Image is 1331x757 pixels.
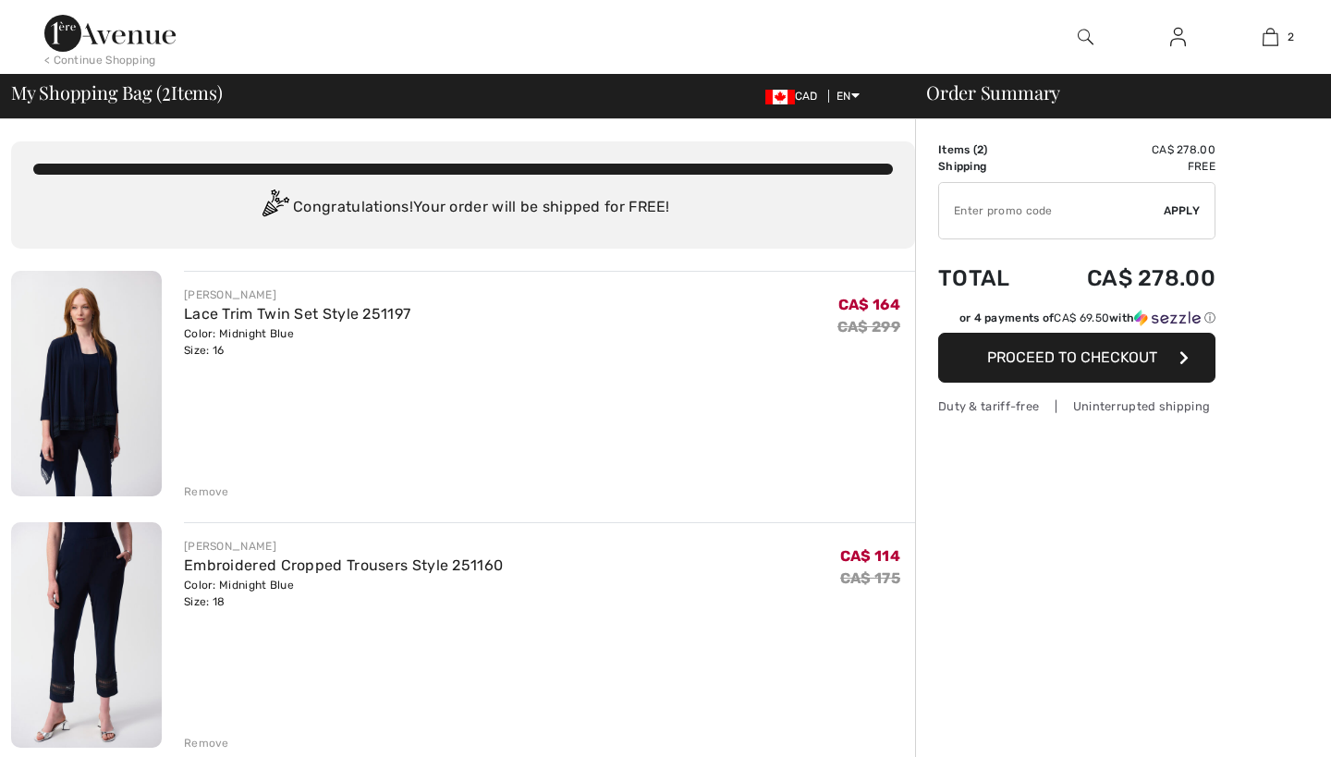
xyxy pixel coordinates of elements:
[765,90,825,103] span: CAD
[184,735,229,751] div: Remove
[939,183,1164,238] input: Promo code
[11,522,162,748] img: Embroidered Cropped Trousers Style 251160
[1037,158,1215,175] td: Free
[840,569,900,587] s: CA$ 175
[11,271,162,496] img: Lace Trim Twin Set Style 251197
[987,348,1157,366] span: Proceed to Checkout
[938,247,1037,310] td: Total
[1288,29,1294,45] span: 2
[33,189,893,226] div: Congratulations! Your order will be shipped for FREE!
[977,143,983,156] span: 2
[184,325,410,359] div: Color: Midnight Blue Size: 16
[836,90,860,103] span: EN
[184,556,503,574] a: Embroidered Cropped Trousers Style 251160
[1155,26,1201,49] a: Sign In
[837,318,900,336] s: CA$ 299
[184,577,503,610] div: Color: Midnight Blue Size: 18
[44,15,176,52] img: 1ère Avenue
[838,296,900,313] span: CA$ 164
[1078,26,1093,48] img: search the website
[1263,26,1278,48] img: My Bag
[1225,26,1315,48] a: 2
[184,483,229,500] div: Remove
[840,547,900,565] span: CA$ 114
[1037,247,1215,310] td: CA$ 278.00
[938,158,1037,175] td: Shipping
[184,305,410,323] a: Lace Trim Twin Set Style 251197
[959,310,1215,326] div: or 4 payments of with
[11,83,223,102] span: My Shopping Bag ( Items)
[184,287,410,303] div: [PERSON_NAME]
[1054,311,1109,324] span: CA$ 69.50
[1037,141,1215,158] td: CA$ 278.00
[256,189,293,226] img: Congratulation2.svg
[162,79,171,103] span: 2
[765,90,795,104] img: Canadian Dollar
[1170,26,1186,48] img: My Info
[938,310,1215,333] div: or 4 payments ofCA$ 69.50withSezzle Click to learn more about Sezzle
[938,333,1215,383] button: Proceed to Checkout
[904,83,1320,102] div: Order Summary
[938,141,1037,158] td: Items ( )
[1164,202,1201,219] span: Apply
[938,397,1215,415] div: Duty & tariff-free | Uninterrupted shipping
[1134,310,1201,326] img: Sezzle
[184,538,503,555] div: [PERSON_NAME]
[44,52,156,68] div: < Continue Shopping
